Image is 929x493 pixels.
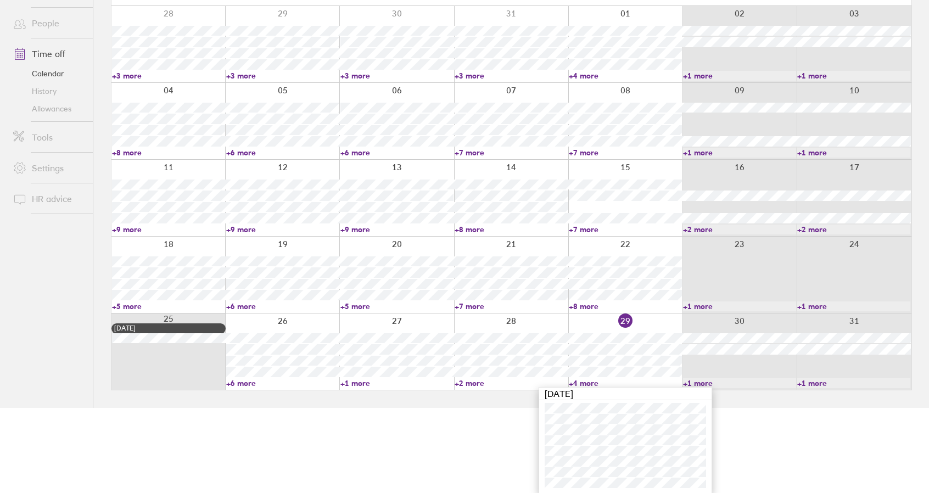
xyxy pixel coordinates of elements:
[455,71,568,81] a: +3 more
[4,188,93,210] a: HR advice
[797,378,910,388] a: +1 more
[455,225,568,234] a: +8 more
[683,301,796,311] a: +1 more
[539,388,712,400] div: [DATE]
[112,71,225,81] a: +3 more
[226,71,339,81] a: +3 more
[340,301,454,311] a: +5 more
[340,225,454,234] a: +9 more
[569,378,682,388] a: +4 more
[4,65,93,82] a: Calendar
[4,82,93,100] a: History
[455,378,568,388] a: +2 more
[455,301,568,311] a: +7 more
[4,157,93,179] a: Settings
[455,148,568,158] a: +7 more
[683,225,796,234] a: +2 more
[797,71,910,81] a: +1 more
[4,100,93,117] a: Allowances
[569,301,682,311] a: +8 more
[4,12,93,34] a: People
[569,148,682,158] a: +7 more
[226,301,339,311] a: +6 more
[569,71,682,81] a: +4 more
[114,324,223,332] div: [DATE]
[112,148,225,158] a: +8 more
[797,301,910,311] a: +1 more
[683,378,796,388] a: +1 more
[226,378,339,388] a: +6 more
[226,148,339,158] a: +6 more
[797,148,910,158] a: +1 more
[797,225,910,234] a: +2 more
[340,71,454,81] a: +3 more
[4,126,93,148] a: Tools
[683,71,796,81] a: +1 more
[112,301,225,311] a: +5 more
[683,148,796,158] a: +1 more
[226,225,339,234] a: +9 more
[340,378,454,388] a: +1 more
[340,148,454,158] a: +6 more
[112,225,225,234] a: +9 more
[569,225,682,234] a: +7 more
[4,43,93,65] a: Time off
